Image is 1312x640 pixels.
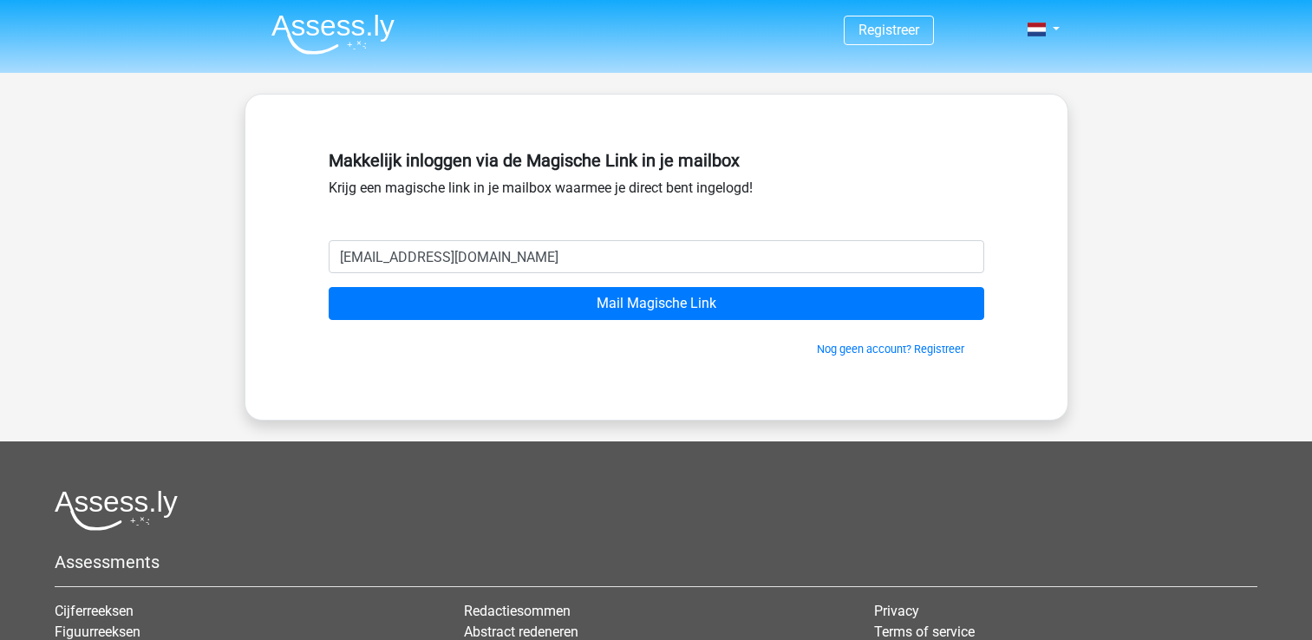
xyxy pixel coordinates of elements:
input: Mail Magische Link [329,287,984,320]
a: Terms of service [874,624,975,640]
a: Nog geen account? Registreer [817,343,964,356]
a: Figuurreeksen [55,624,140,640]
img: Assessly [271,14,395,55]
a: Privacy [874,603,919,619]
a: Redactiesommen [464,603,571,619]
a: Cijferreeksen [55,603,134,619]
a: Registreer [858,22,919,38]
a: Abstract redeneren [464,624,578,640]
h5: Assessments [55,552,1257,572]
img: Assessly logo [55,490,178,531]
div: Krijg een magische link in je mailbox waarmee je direct bent ingelogd! [329,143,984,240]
h5: Makkelijk inloggen via de Magische Link in je mailbox [329,150,984,171]
input: Email [329,240,984,273]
